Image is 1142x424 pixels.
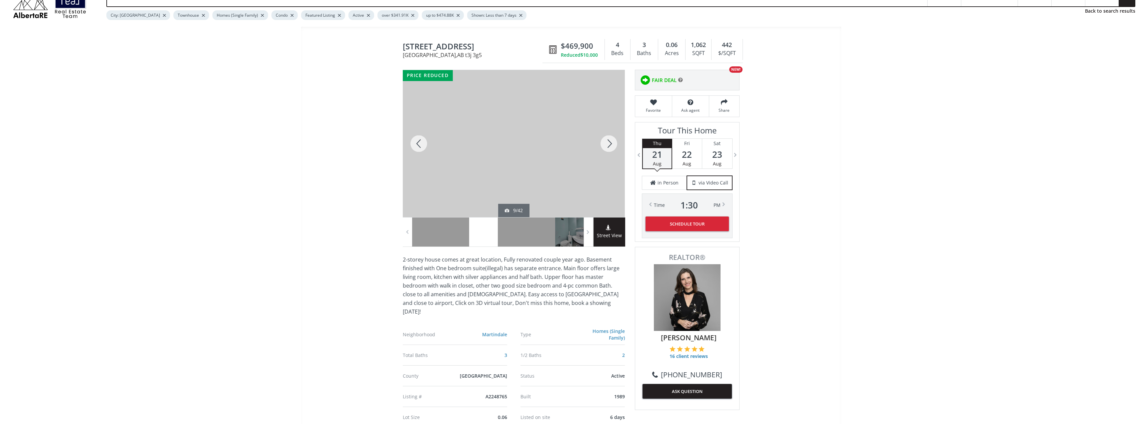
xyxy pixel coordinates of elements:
[608,41,627,49] div: 4
[348,10,374,20] div: Active
[561,52,598,58] div: Reduced
[662,41,682,49] div: 0.06
[643,384,732,399] button: ASK QUESTION
[520,415,576,420] div: Listed on site
[485,393,507,400] span: A2248765
[403,415,458,420] div: Lot Size
[173,10,209,20] div: Townhouse
[715,41,739,49] div: 442
[652,77,677,84] span: FAIR DEAL
[467,10,526,20] div: Shown: Less than 7 days
[713,107,736,113] span: Share
[652,370,722,380] a: [PHONE_NUMBER]
[699,346,705,352] img: 5 of 5 stars
[622,352,625,358] a: 2
[581,52,598,58] span: $10,000
[520,394,576,399] div: Built
[504,352,507,358] a: 3
[670,353,708,360] span: 16 client reviews
[422,10,464,20] div: up to $474.88K
[520,353,576,358] div: 1/2 Baths
[403,52,546,58] span: [GEOGRAPHIC_DATA] , AB t3j 3g5
[646,333,732,343] span: [PERSON_NAME]
[611,373,625,379] span: Active
[403,394,458,399] div: Listing #
[692,346,698,352] img: 4 of 5 stars
[403,255,625,316] p: 2-storey house comes at great location, Fully renovated couple year ago. Basement finished with O...
[271,10,298,20] div: Condo
[683,160,691,167] span: Aug
[377,10,418,20] div: over $341.91K
[653,160,662,167] span: Aug
[634,41,655,49] div: 3
[715,48,739,58] div: $/SQFT
[505,207,523,214] div: 9/42
[403,42,546,52] span: 139 MARTINDALE Drive NE
[608,48,627,58] div: Beds
[662,48,682,58] div: Acres
[614,393,625,400] span: 1989
[684,346,690,352] img: 3 of 5 stars
[610,414,625,420] span: 6 days
[106,10,170,20] div: City: [GEOGRAPHIC_DATA]
[460,373,507,379] span: [GEOGRAPHIC_DATA]
[672,150,702,159] span: 22
[691,41,706,49] span: 1,062
[301,10,345,20] div: Featured Listing
[561,41,593,51] span: $469,900
[594,232,625,240] span: Street View
[403,353,458,358] div: Total Baths
[520,332,576,337] div: Type
[643,150,672,159] span: 21
[729,66,743,73] div: NEW!
[1085,8,1135,14] a: Back to search results
[643,139,672,148] div: Thu
[658,179,679,186] span: in Person
[403,374,458,378] div: County
[403,70,453,81] div: price reduced
[642,126,733,138] h3: Tour This Home
[646,217,729,231] button: Schedule Tour
[212,10,268,20] div: Homes (Single Family)
[672,139,702,148] div: Fri
[713,160,722,167] span: Aug
[403,70,625,217] div: 139 MARTINDALE Drive NE Calgary, AB t3j 3g5 - Photo 9 of 42
[670,346,676,352] img: 1 of 5 stars
[702,150,732,159] span: 23
[676,107,706,113] span: Ask agent
[482,331,507,338] a: Martindale
[643,254,732,261] span: REALTOR®
[702,139,732,148] div: Sat
[498,414,507,420] span: 0.06
[639,107,669,113] span: Favorite
[689,48,708,58] div: SQFT
[654,264,721,331] img: Photo of Sarah Scott
[634,48,655,58] div: Baths
[681,200,698,210] span: 1 : 30
[677,346,683,352] img: 2 of 5 stars
[520,374,576,378] div: Status
[654,200,721,210] div: Time PM
[403,332,458,337] div: Neighborhood
[639,73,652,87] img: rating icon
[593,328,625,341] a: Homes (Single Family)
[699,179,728,186] span: via Video Call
